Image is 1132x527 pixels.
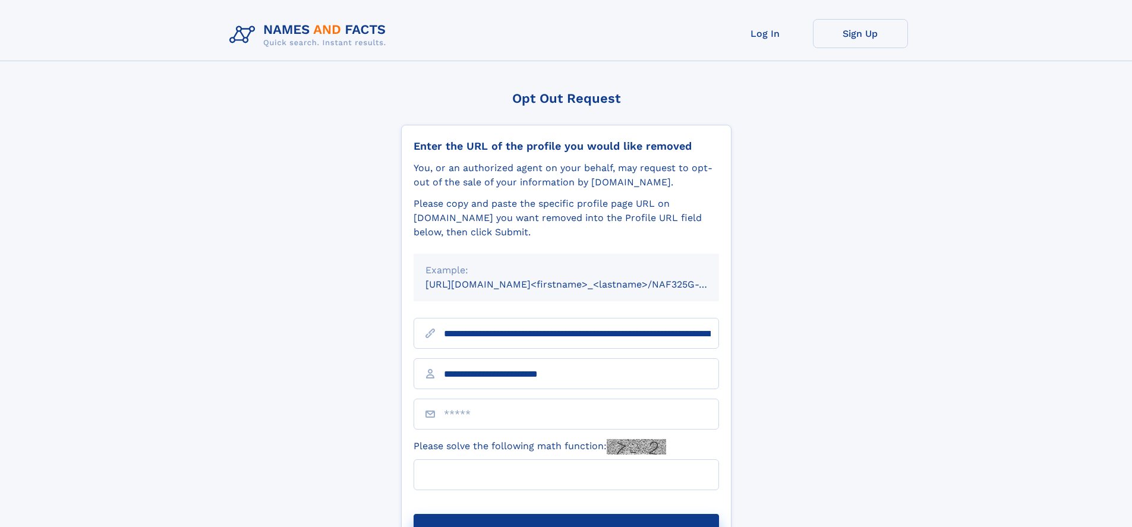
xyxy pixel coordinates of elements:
[414,161,719,190] div: You, or an authorized agent on your behalf, may request to opt-out of the sale of your informatio...
[425,279,742,290] small: [URL][DOMAIN_NAME]<firstname>_<lastname>/NAF325G-xxxxxxxx
[401,91,731,106] div: Opt Out Request
[414,197,719,239] div: Please copy and paste the specific profile page URL on [DOMAIN_NAME] you want removed into the Pr...
[225,19,396,51] img: Logo Names and Facts
[813,19,908,48] a: Sign Up
[414,140,719,153] div: Enter the URL of the profile you would like removed
[718,19,813,48] a: Log In
[414,439,666,455] label: Please solve the following math function:
[425,263,707,277] div: Example:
